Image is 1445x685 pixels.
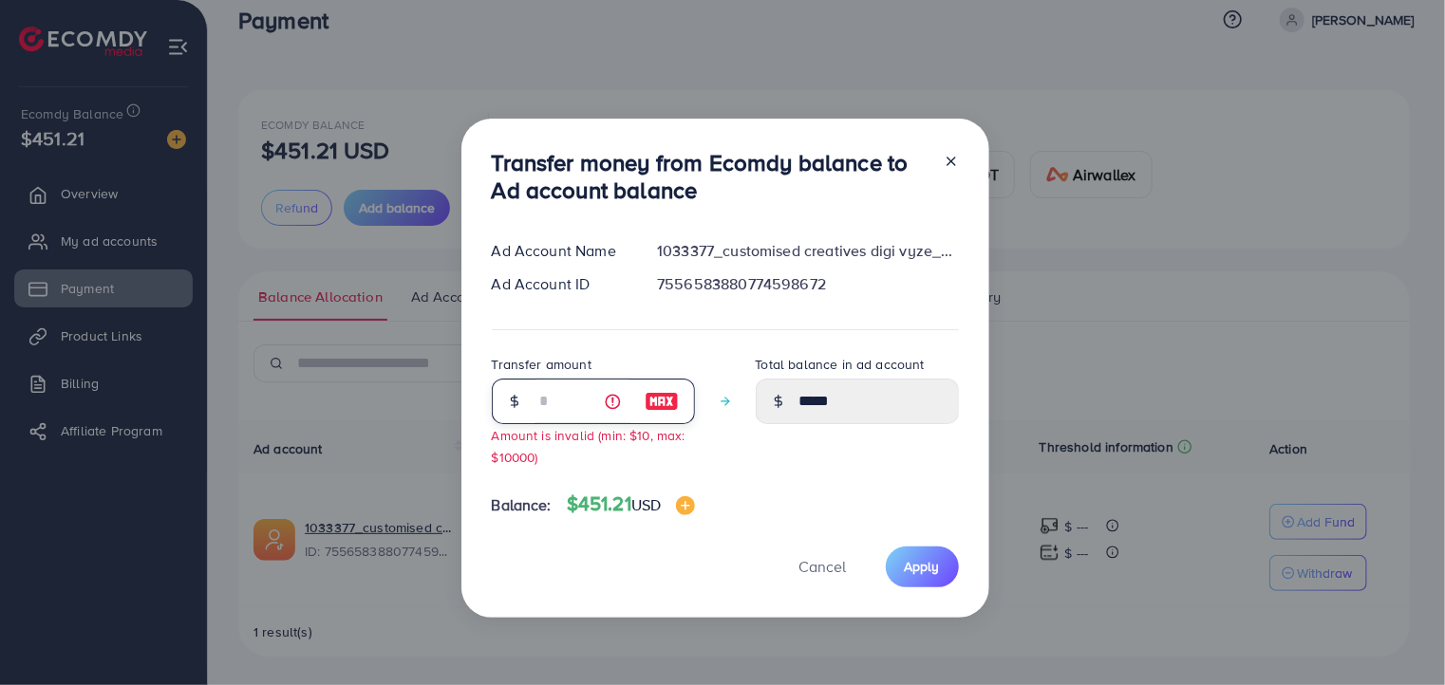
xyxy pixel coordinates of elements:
[642,273,973,295] div: 7556583880774598672
[886,546,959,587] button: Apply
[631,494,661,515] span: USD
[645,390,679,413] img: image
[492,494,552,516] span: Balance:
[477,240,643,262] div: Ad Account Name
[642,240,973,262] div: 1033377_customised creatives digi vyze_1759404336162
[492,355,591,374] label: Transfer amount
[492,149,929,204] h3: Transfer money from Ecomdy balance to Ad account balance
[492,426,685,466] small: Amount is invalid (min: $10, max: $10000)
[905,557,940,576] span: Apply
[567,492,696,516] h4: $451.21
[676,496,695,515] img: image
[477,273,643,295] div: Ad Account ID
[799,556,847,577] span: Cancel
[756,355,925,374] label: Total balance in ad account
[1364,600,1431,671] iframe: Chat
[776,546,871,587] button: Cancel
